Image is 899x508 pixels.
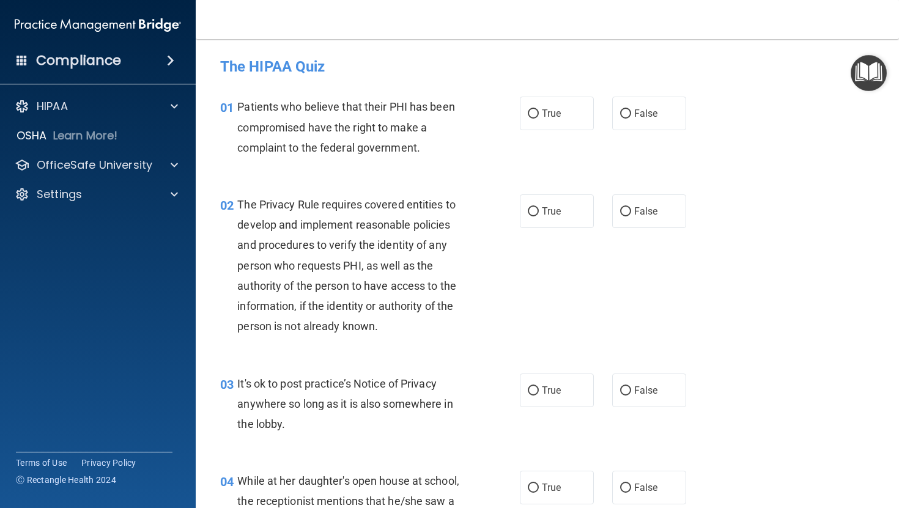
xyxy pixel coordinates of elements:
p: Learn More! [53,128,118,143]
a: Terms of Use [16,457,67,469]
input: False [620,109,631,119]
span: 01 [220,100,234,115]
button: Open Resource Center [851,55,887,91]
span: False [634,108,658,119]
span: False [634,205,658,217]
input: False [620,484,631,493]
span: 02 [220,198,234,213]
a: OfficeSafe University [15,158,178,172]
p: OfficeSafe University [37,158,152,172]
p: Settings [37,187,82,202]
span: The Privacy Rule requires covered entities to develop and implement reasonable policies and proce... [237,198,456,333]
input: True [528,386,539,396]
h4: Compliance [36,52,121,69]
span: 04 [220,474,234,489]
span: False [634,482,658,493]
span: True [542,482,561,493]
span: True [542,108,561,119]
a: Privacy Policy [81,457,136,469]
span: False [634,385,658,396]
input: True [528,109,539,119]
input: True [528,484,539,493]
h4: The HIPAA Quiz [220,59,875,75]
span: Patients who believe that their PHI has been compromised have the right to make a complaint to th... [237,100,454,153]
a: Settings [15,187,178,202]
span: Ⓒ Rectangle Health 2024 [16,474,116,486]
input: False [620,386,631,396]
span: 03 [220,377,234,392]
a: HIPAA [15,99,178,114]
img: PMB logo [15,13,181,37]
p: HIPAA [37,99,68,114]
p: OSHA [17,128,47,143]
span: True [542,385,561,396]
input: False [620,207,631,216]
input: True [528,207,539,216]
span: It's ok to post practice’s Notice of Privacy anywhere so long as it is also somewhere in the lobby. [237,377,453,430]
span: True [542,205,561,217]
